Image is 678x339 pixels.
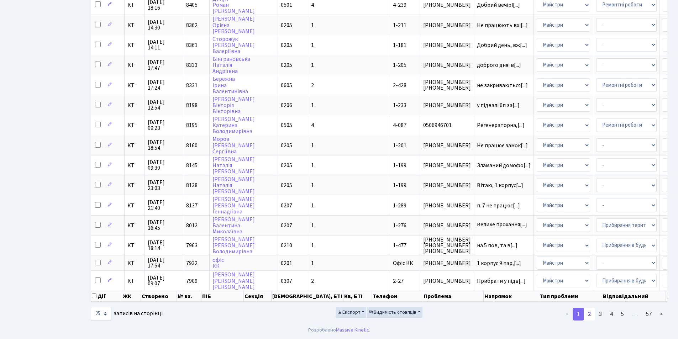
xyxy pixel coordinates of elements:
span: 1 [311,41,314,49]
span: [PHONE_NUMBER] [423,143,471,148]
span: на 5 пов, та в[...] [477,242,517,249]
span: КТ [127,83,142,88]
span: 1-477 [393,242,406,249]
span: [PHONE_NUMBER] [423,278,471,284]
a: 2 [584,308,595,321]
span: Експорт [337,309,361,316]
span: 1 корпус 9 пар,[...] [477,259,521,267]
span: 8362 [186,21,198,29]
span: [DATE] 21:40 [148,200,180,211]
span: КТ [127,182,142,188]
a: [PERSON_NAME]ВікторіяВікторівна [212,95,255,115]
span: Не працюють вхі[...] [477,21,528,29]
span: КТ [127,22,142,28]
span: 8138 [186,181,198,189]
span: 1 [311,259,314,267]
span: Зламаний домофо[...] [477,161,531,169]
th: Дії [91,291,122,302]
span: 0207 [281,202,292,210]
span: КТ [127,42,142,48]
div: Розроблено . [308,326,370,334]
a: Мороз[PERSON_NAME]Сергіївна [212,136,255,155]
span: 8012 [186,222,198,229]
span: 0205 [281,142,292,149]
span: [PHONE_NUMBER] [423,2,471,8]
span: 1 [311,161,314,169]
span: 1 [311,142,314,149]
span: 0205 [281,181,292,189]
select: записів на сторінці [91,307,111,321]
span: 7963 [186,242,198,249]
span: 0307 [281,277,292,285]
span: 0207 [281,222,292,229]
span: не закриваються[...] [477,81,528,89]
a: [PERSON_NAME][PERSON_NAME][PERSON_NAME] [212,271,255,291]
span: 2-27 [393,277,404,285]
span: 7932 [186,259,198,267]
a: [PERSON_NAME]Наталія[PERSON_NAME] [212,175,255,195]
span: 1-199 [393,161,406,169]
span: 8331 [186,81,198,89]
span: 8195 [186,121,198,129]
span: Вітаю, 1 корпус[...] [477,181,523,189]
span: 1 [311,21,314,29]
span: 1 [311,61,314,69]
span: КТ [127,163,142,168]
span: 0206 [281,101,292,109]
span: 2 [311,277,314,285]
span: Видимість стовпців [369,309,416,316]
span: 2 [311,81,314,89]
span: Добрий день, вж[...] [477,41,527,49]
span: КТ [127,143,142,148]
span: КТ [127,203,142,208]
span: 0205 [281,61,292,69]
span: 4 [311,121,314,129]
span: 0501 [281,1,292,9]
span: [DATE] 12:54 [148,99,180,111]
span: 7909 [186,277,198,285]
span: [PHONE_NUMBER] [423,22,471,28]
a: Сторожук[PERSON_NAME]Валеріївна [212,35,255,55]
span: КТ [127,223,142,228]
span: 4-087 [393,121,406,129]
label: записів на сторінці [91,307,163,321]
span: 4 [311,1,314,9]
th: Створено [141,291,177,302]
span: 0201 [281,259,292,267]
span: 8405 [186,1,198,9]
a: 3 [595,308,606,321]
span: 0505 [281,121,292,129]
span: [DATE] 23:03 [148,180,180,191]
span: 1 [311,101,314,109]
th: Телефон [372,291,423,302]
span: [PHONE_NUMBER] [423,203,471,208]
span: [DATE] 14:11 [148,39,180,51]
button: Експорт [336,307,367,318]
span: 1-289 [393,202,406,210]
span: [PHONE_NUMBER] [423,182,471,188]
span: [DATE] 16:45 [148,219,180,231]
span: Офіс КК [393,259,413,267]
span: 0605 [281,81,292,89]
span: Велике прохання[...] [477,221,527,228]
th: [DEMOGRAPHIC_DATA], БТІ [272,291,343,302]
span: Добрий вечір![...] [477,1,520,9]
span: [DATE] 17:47 [148,59,180,71]
span: [DATE] 09:30 [148,159,180,171]
span: 1-276 [393,222,406,229]
th: Кв, БТІ [343,291,372,302]
span: [DATE] 09:07 [148,275,180,286]
span: 1-181 [393,41,406,49]
th: Секція [244,291,272,302]
span: Прибрати у підв[...] [477,277,526,285]
span: [DATE] 17:24 [148,79,180,91]
span: 8137 [186,202,198,210]
a: [PERSON_NAME]КатеринаВолодимирівна [212,115,255,135]
span: 1-205 [393,61,406,69]
span: 0205 [281,21,292,29]
button: Видимість стовпців [367,307,422,318]
span: [DATE] 17:54 [148,257,180,269]
a: 5 [617,308,628,321]
span: [DATE] 18:54 [148,139,180,151]
span: [DATE] 18:14 [148,240,180,251]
